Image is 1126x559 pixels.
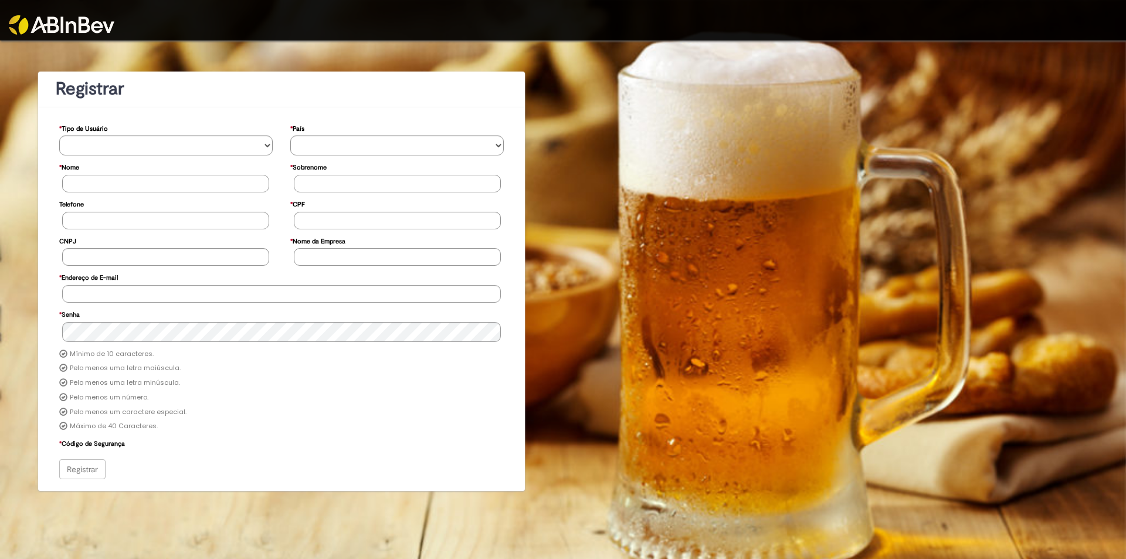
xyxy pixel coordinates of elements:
label: Máximo de 40 Caracteres. [70,422,158,431]
label: Pelo menos um número. [70,393,148,402]
img: ABInbev-white.png [9,15,114,35]
label: Tipo de Usuário [59,119,108,136]
label: País [290,119,304,136]
label: Código de Segurança [59,434,125,451]
label: Pelo menos uma letra maiúscula. [70,364,181,373]
label: Telefone [59,195,84,212]
label: Nome [59,158,79,175]
label: CPF [290,195,305,212]
label: Pelo menos um caractere especial. [70,408,186,417]
label: Mínimo de 10 caracteres. [70,350,154,359]
label: Sobrenome [290,158,327,175]
label: Senha [59,305,80,322]
label: Pelo menos uma letra minúscula. [70,378,180,388]
label: Endereço de E-mail [59,268,118,285]
label: Nome da Empresa [290,232,345,249]
label: CNPJ [59,232,76,249]
h1: Registrar [56,79,507,99]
